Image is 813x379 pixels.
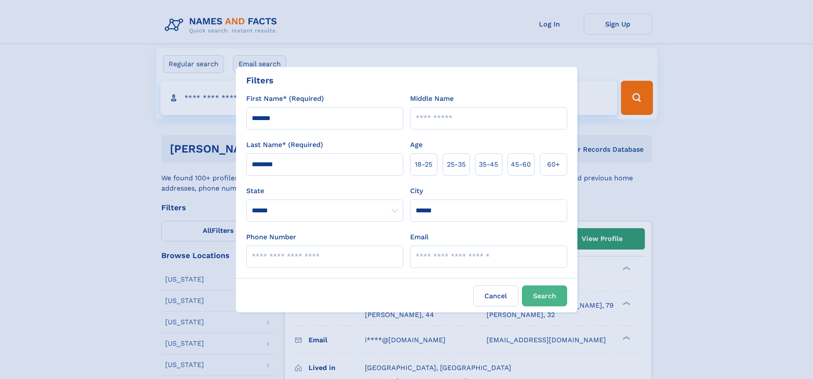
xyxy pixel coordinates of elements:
[410,94,454,104] label: Middle Name
[246,140,323,150] label: Last Name* (Required)
[447,159,466,170] span: 25‑35
[246,186,403,196] label: State
[246,94,324,104] label: First Name* (Required)
[410,186,423,196] label: City
[473,285,519,306] label: Cancel
[246,74,274,87] div: Filters
[246,232,296,242] label: Phone Number
[415,159,432,170] span: 18‑25
[522,285,567,306] button: Search
[410,232,428,242] label: Email
[547,159,560,170] span: 60+
[511,159,531,170] span: 45‑60
[410,140,423,150] label: Age
[479,159,498,170] span: 35‑45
